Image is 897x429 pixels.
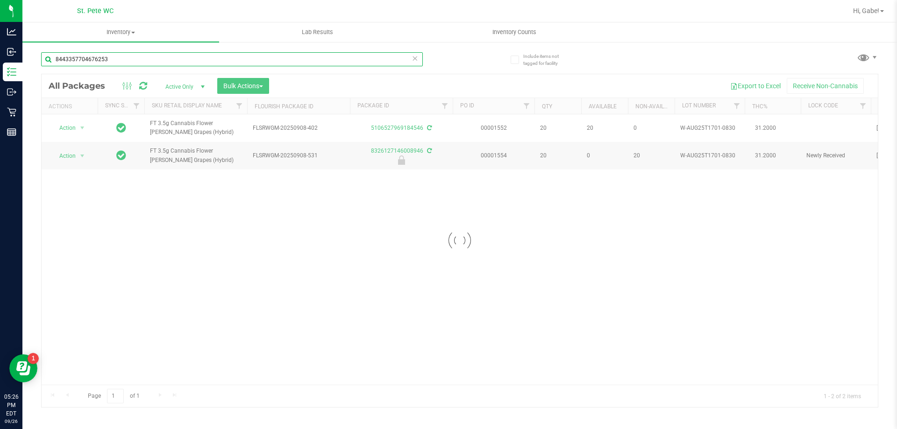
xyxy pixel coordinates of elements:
[9,354,37,382] iframe: Resource center
[219,22,416,42] a: Lab Results
[523,53,570,67] span: Include items not tagged for facility
[7,47,16,56] inline-svg: Inbound
[289,28,346,36] span: Lab Results
[480,28,549,36] span: Inventory Counts
[7,127,16,137] inline-svg: Reports
[7,27,16,36] inline-svg: Analytics
[4,418,18,425] p: 09/26
[7,107,16,117] inline-svg: Retail
[77,7,114,15] span: St. Pete WC
[853,7,879,14] span: Hi, Gabe!
[22,28,219,36] span: Inventory
[41,52,423,66] input: Search Package ID, Item Name, SKU, Lot or Part Number...
[7,87,16,97] inline-svg: Outbound
[7,67,16,77] inline-svg: Inventory
[28,353,39,364] iframe: Resource center unread badge
[4,393,18,418] p: 05:26 PM EDT
[22,22,219,42] a: Inventory
[412,52,418,64] span: Clear
[416,22,612,42] a: Inventory Counts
